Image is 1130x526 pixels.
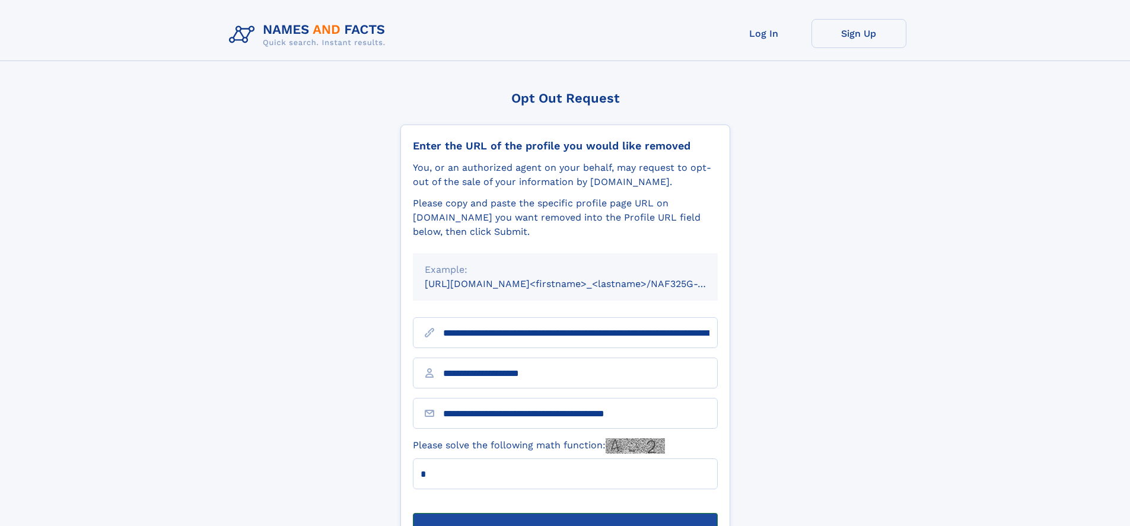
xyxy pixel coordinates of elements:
[717,19,811,48] a: Log In
[425,263,706,277] div: Example:
[425,278,740,289] small: [URL][DOMAIN_NAME]<firstname>_<lastname>/NAF325G-xxxxxxxx
[811,19,906,48] a: Sign Up
[413,139,718,152] div: Enter the URL of the profile you would like removed
[413,196,718,239] div: Please copy and paste the specific profile page URL on [DOMAIN_NAME] you want removed into the Pr...
[413,161,718,189] div: You, or an authorized agent on your behalf, may request to opt-out of the sale of your informatio...
[224,19,395,51] img: Logo Names and Facts
[413,438,665,454] label: Please solve the following math function:
[400,91,730,106] div: Opt Out Request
